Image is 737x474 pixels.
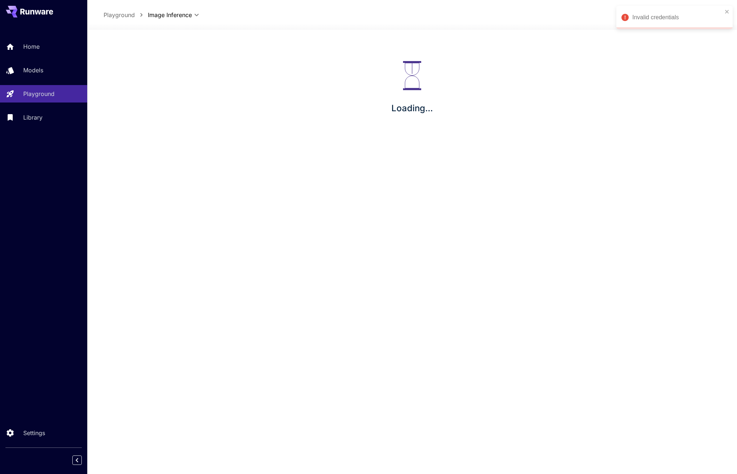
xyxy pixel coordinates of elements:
[104,11,148,19] nav: breadcrumb
[72,455,82,465] button: Collapse sidebar
[23,429,45,437] p: Settings
[23,42,40,51] p: Home
[148,11,192,19] span: Image Inference
[23,89,55,98] p: Playground
[632,13,722,22] div: Invalid credentials
[104,11,135,19] a: Playground
[23,113,43,122] p: Library
[725,9,730,15] button: close
[23,66,43,75] p: Models
[391,102,433,115] p: Loading...
[78,454,87,467] div: Collapse sidebar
